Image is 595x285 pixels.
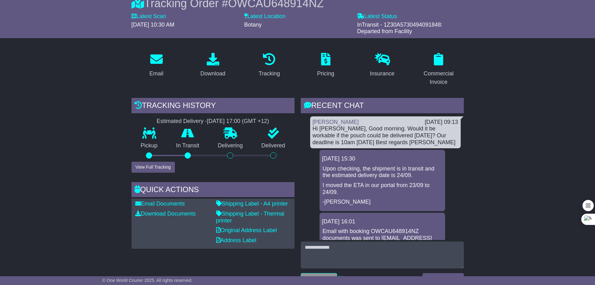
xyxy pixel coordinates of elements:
[423,273,464,284] button: Send a Message
[366,51,399,80] a: Insurance
[323,228,442,248] p: Email with booking OWCAU648914NZ documents was sent to [EMAIL_ADDRESS][DOMAIN_NAME].
[200,69,225,78] div: Download
[131,22,175,28] span: [DATE] 10:30 AM
[357,22,443,35] span: InTransit - 1Z30A5730494091848: Departed from Facility
[370,69,394,78] div: Insurance
[313,51,338,80] a: Pricing
[244,13,285,20] label: Latest Location
[131,118,295,125] div: Estimated Delivery -
[196,51,229,80] a: Download
[216,211,285,224] a: Shipping Label - Thermal printer
[414,51,464,89] a: Commercial Invoice
[145,51,167,80] a: Email
[102,278,193,283] span: © One World Courier 2025. All rights reserved.
[357,13,397,20] label: Latest Status
[207,118,269,125] div: [DATE] 17:00 (GMT +12)
[131,182,295,199] div: Quick Actions
[216,201,288,207] a: Shipping Label - A4 printer
[313,125,458,146] div: Hi [PERSON_NAME], Good morning. Would it be workable if the pouch could be delivered [DATE]? Our ...
[323,199,442,206] p: -[PERSON_NAME]
[323,182,442,196] p: I moved the ETA in our portal from 23/09 to 24/09.
[301,98,464,115] div: RECENT CHAT
[323,165,442,179] p: Upon checking, the shipment is in transit and the estimated delivery date is 24/09.
[209,142,252,149] p: Delivering
[244,22,262,28] span: Botany
[216,227,277,233] a: Original Address Label
[131,162,175,173] button: View Full Tracking
[313,119,359,125] a: [PERSON_NAME]
[322,155,443,162] div: [DATE] 15:30
[131,13,166,20] label: Latest Scan
[135,201,185,207] a: Email Documents
[131,142,167,149] p: Pickup
[425,119,458,126] div: [DATE] 09:13
[418,69,460,86] div: Commercial Invoice
[322,218,443,225] div: [DATE] 16:01
[167,142,209,149] p: In Transit
[317,69,334,78] div: Pricing
[131,98,295,115] div: Tracking history
[252,142,295,149] p: Delivered
[259,69,280,78] div: Tracking
[216,237,256,243] a: Address Label
[149,69,163,78] div: Email
[135,211,196,217] a: Download Documents
[255,51,284,80] a: Tracking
